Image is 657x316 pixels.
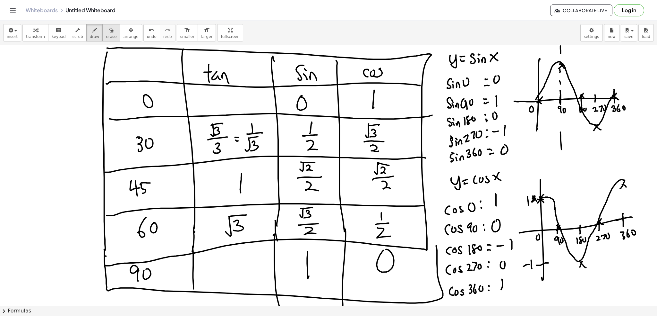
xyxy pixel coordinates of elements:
[90,34,99,39] span: draw
[8,5,18,15] button: Toggle navigation
[69,24,87,41] button: scrub
[22,24,48,41] button: transform
[184,26,190,34] i: format_size
[102,24,120,41] button: erase
[86,24,103,41] button: draw
[3,24,21,41] button: insert
[7,34,18,39] span: insert
[608,34,616,39] span: new
[638,24,654,41] button: load
[26,34,45,39] span: transform
[180,34,194,39] span: smaller
[177,24,198,41] button: format_sizesmaller
[201,34,212,39] span: larger
[160,24,175,41] button: redoredo
[204,26,210,34] i: format_size
[26,7,58,14] a: Whiteboards
[584,34,599,39] span: settings
[147,34,157,39] span: undo
[149,26,155,34] i: undo
[52,34,66,39] span: keypad
[604,24,619,41] button: new
[55,26,62,34] i: keyboard
[624,34,633,39] span: save
[614,4,644,16] button: Log in
[221,34,239,39] span: fullscreen
[556,7,607,13] span: Collaborate Live
[120,24,142,41] button: arrange
[580,24,603,41] button: settings
[124,34,139,39] span: arrange
[550,5,612,16] button: Collaborate Live
[642,34,650,39] span: load
[217,24,243,41] button: fullscreen
[165,26,171,34] i: redo
[163,34,172,39] span: redo
[198,24,216,41] button: format_sizelarger
[48,24,69,41] button: keyboardkeypad
[621,24,637,41] button: save
[143,24,160,41] button: undoundo
[106,34,116,39] span: erase
[73,34,83,39] span: scrub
